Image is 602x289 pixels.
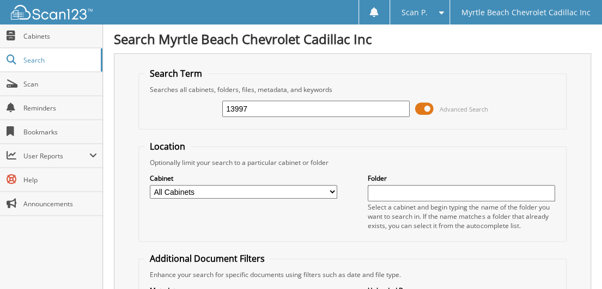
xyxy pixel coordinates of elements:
legend: Search Term [144,67,208,79]
span: Search [23,56,95,65]
span: Scan [23,79,97,89]
span: Reminders [23,103,97,113]
img: scan123-logo-white.svg [11,5,93,20]
iframe: Chat Widget [548,237,602,289]
label: Cabinet [150,174,337,183]
div: Select a cabinet and begin typing the name of the folder you want to search in. If the name match... [368,202,555,230]
span: Scan P. [402,9,428,16]
legend: Location [144,140,191,152]
span: Myrtle Beach Chevrolet Cadillac Inc [461,9,591,16]
div: Optionally limit your search to a particular cabinet or folder [144,158,561,167]
span: Bookmarks [23,127,97,137]
h1: Search Myrtle Beach Chevrolet Cadillac Inc [114,30,591,48]
span: User Reports [23,151,89,161]
span: Advanced Search [440,105,488,113]
span: Help [23,175,97,185]
label: Folder [368,174,555,183]
span: Cabinets [23,32,97,41]
legend: Additional Document Filters [144,253,270,265]
span: Announcements [23,199,97,208]
div: Enhance your search for specific documents using filters such as date and file type. [144,270,561,279]
div: Searches all cabinets, folders, files, metadata, and keywords [144,85,561,94]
